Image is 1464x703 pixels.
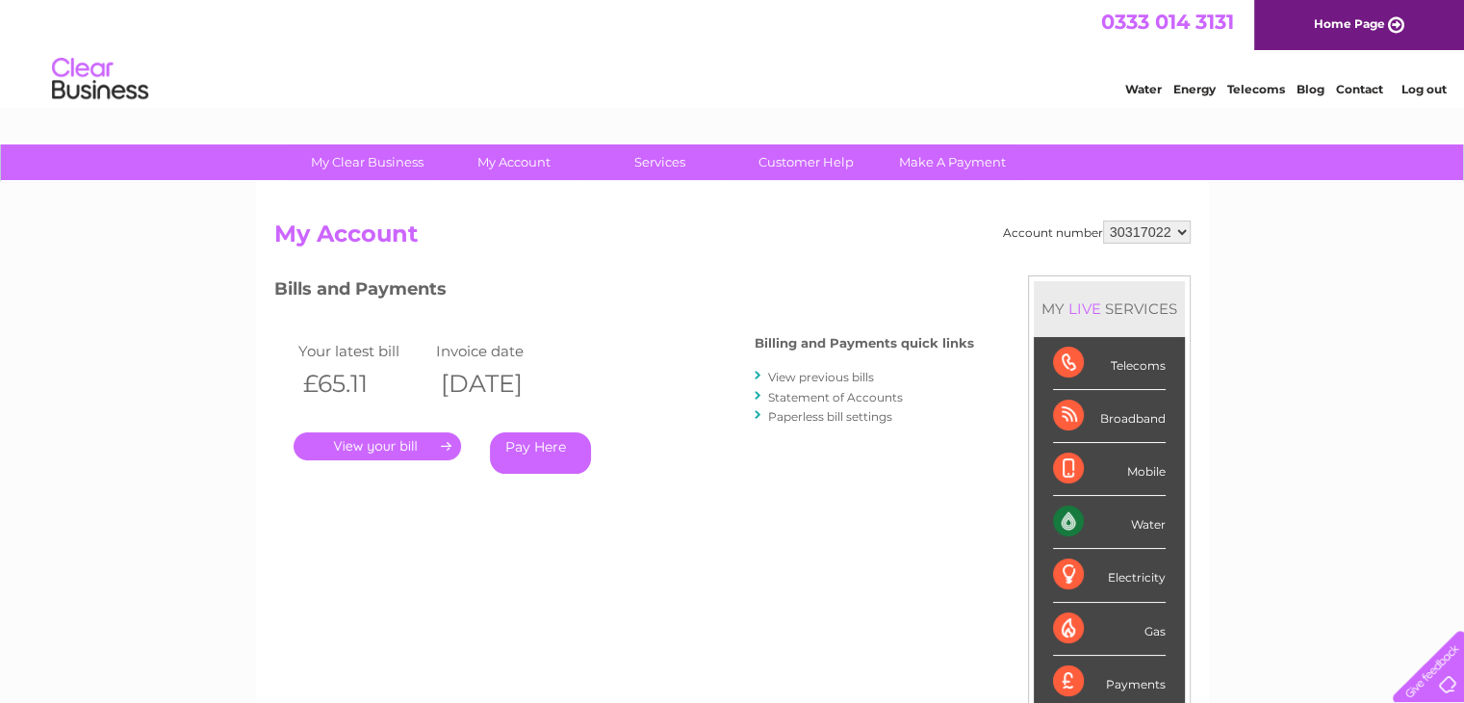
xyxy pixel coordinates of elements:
[1053,496,1166,549] div: Water
[580,144,739,180] a: Services
[294,432,461,460] a: .
[490,432,591,474] a: Pay Here
[768,370,874,384] a: View previous bills
[278,11,1188,93] div: Clear Business is a trading name of Verastar Limited (registered in [GEOGRAPHIC_DATA] No. 3667643...
[274,275,974,309] h3: Bills and Payments
[768,409,892,424] a: Paperless bill settings
[1034,281,1185,336] div: MY SERVICES
[294,364,432,404] th: £65.11
[431,338,570,364] td: Invoice date
[755,336,974,351] h4: Billing and Payments quick links
[1053,443,1166,496] div: Mobile
[431,364,570,404] th: [DATE]
[288,144,447,180] a: My Clear Business
[768,390,903,404] a: Statement of Accounts
[434,144,593,180] a: My Account
[1173,82,1216,96] a: Energy
[294,338,432,364] td: Your latest bill
[1053,390,1166,443] div: Broadband
[1053,337,1166,390] div: Telecoms
[727,144,886,180] a: Customer Help
[1297,82,1324,96] a: Blog
[274,221,1191,257] h2: My Account
[1125,82,1162,96] a: Water
[1003,221,1191,244] div: Account number
[1227,82,1285,96] a: Telecoms
[1336,82,1383,96] a: Contact
[1400,82,1446,96] a: Log out
[1053,603,1166,656] div: Gas
[1053,549,1166,602] div: Electricity
[51,50,149,109] img: logo.png
[1101,10,1234,34] a: 0333 014 3131
[873,144,1032,180] a: Make A Payment
[1065,299,1105,318] div: LIVE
